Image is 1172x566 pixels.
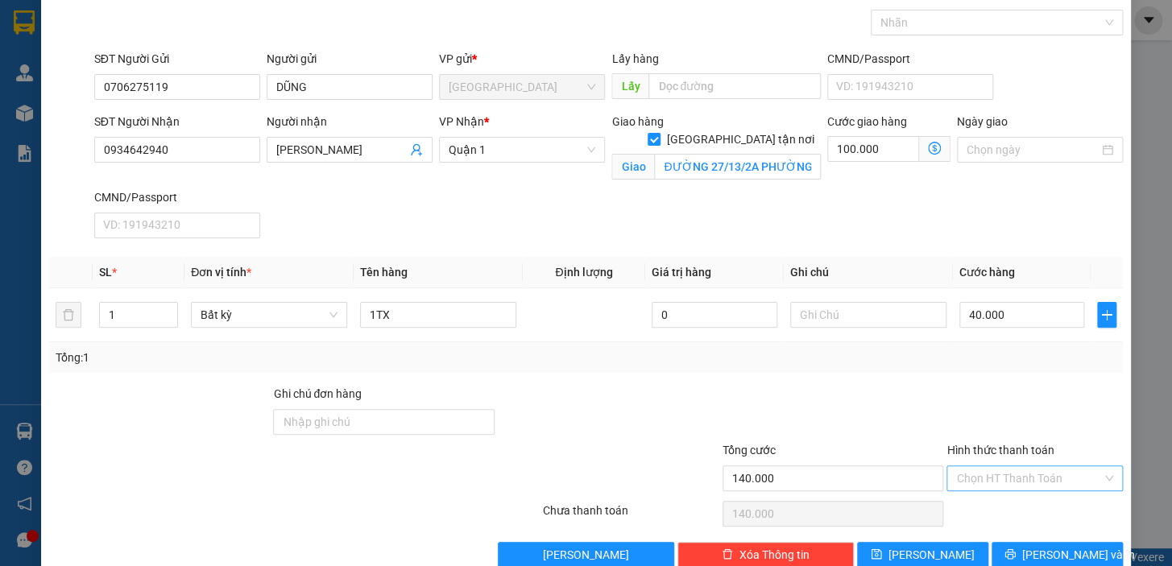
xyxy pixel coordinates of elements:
[1097,302,1116,328] button: plus
[611,154,654,180] span: Giao
[449,75,595,99] span: Ninh Hòa
[888,546,975,564] span: [PERSON_NAME]
[56,349,453,366] div: Tổng: 1
[449,138,595,162] span: Quận 1
[541,502,721,530] div: Chưa thanh toán
[827,115,907,128] label: Cước giao hàng
[267,113,433,130] div: Người nhận
[790,302,946,328] input: Ghi Chú
[94,113,260,130] div: SĐT Người Nhận
[967,141,1099,159] input: Ngày giao
[946,444,1054,457] label: Hình thức thanh toán
[611,52,658,65] span: Lấy hàng
[739,546,810,564] span: Xóa Thông tin
[959,266,1015,279] span: Cước hàng
[273,409,495,435] input: Ghi chú đơn hàng
[648,73,821,99] input: Dọc đường
[410,143,423,156] span: user-add
[360,266,408,279] span: Tên hàng
[827,136,919,162] input: Cước giao hàng
[360,302,516,328] input: VD: Bàn, Ghế
[56,302,81,328] button: delete
[654,154,821,180] input: Giao tận nơi
[928,142,941,155] span: dollar-circle
[267,50,433,68] div: Người gửi
[652,266,711,279] span: Giá trị hàng
[652,302,777,328] input: 0
[273,387,362,400] label: Ghi chú đơn hàng
[1022,546,1135,564] span: [PERSON_NAME] và In
[827,50,993,68] div: CMND/Passport
[784,257,953,288] th: Ghi chú
[957,115,1008,128] label: Ngày giao
[543,546,629,564] span: [PERSON_NAME]
[1098,308,1116,321] span: plus
[94,188,260,206] div: CMND/Passport
[94,50,260,68] div: SĐT Người Gửi
[201,303,338,327] span: Bất kỳ
[611,115,663,128] span: Giao hàng
[439,115,484,128] span: VP Nhận
[661,130,821,148] span: [GEOGRAPHIC_DATA] tận nơi
[1004,548,1016,561] span: printer
[722,548,733,561] span: delete
[611,73,648,99] span: Lấy
[723,444,776,457] span: Tổng cước
[871,548,882,561] span: save
[99,266,112,279] span: SL
[439,50,605,68] div: VP gửi
[555,266,612,279] span: Định lượng
[191,266,251,279] span: Đơn vị tính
